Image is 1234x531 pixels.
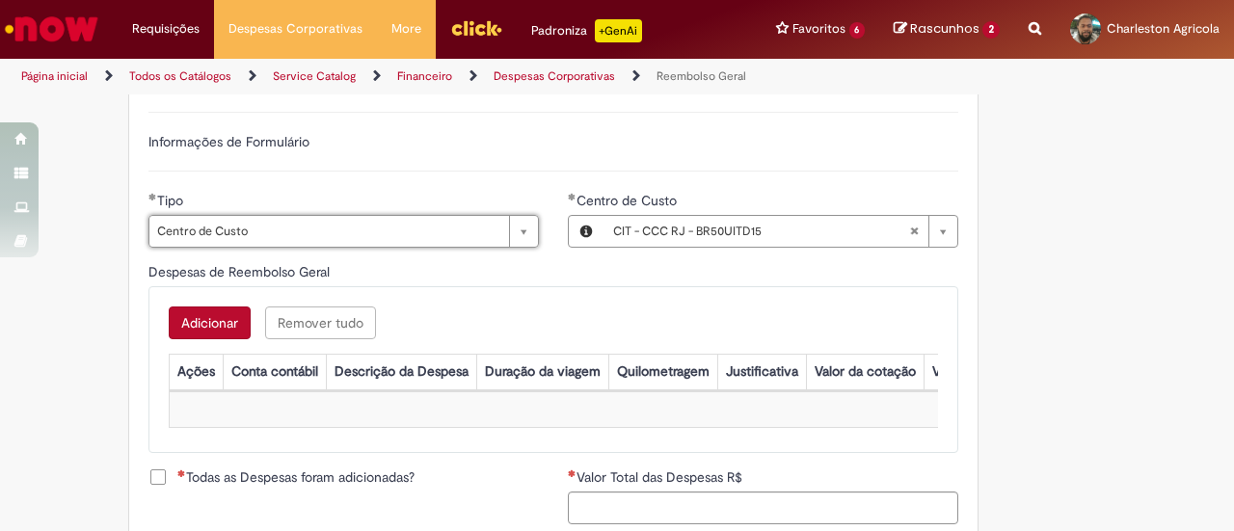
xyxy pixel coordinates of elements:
input: Valor Total das Despesas R$ [568,491,958,524]
span: Obrigatório Preenchido [568,193,577,200]
span: Despesas Corporativas [228,19,362,39]
span: CIT - CCC RJ - BR50UITD15 [613,216,909,247]
button: Centro de Custo, Visualizar este registro CIT - CCC RJ - BR50UITD15 [569,216,604,247]
span: Requisições [132,19,200,39]
span: Valor Total das Despesas R$ [577,468,746,486]
img: click_logo_yellow_360x200.png [450,13,502,42]
span: Rascunhos [910,19,979,38]
a: CIT - CCC RJ - BR50UITD15Limpar campo Centro de Custo [604,216,957,247]
th: Valor da cotação [806,354,924,389]
a: Despesas Corporativas [494,68,615,84]
span: 6 [849,22,866,39]
span: Tipo [157,192,187,209]
span: Favoritos [792,19,845,39]
a: Financeiro [397,68,452,84]
span: More [391,19,421,39]
img: ServiceNow [2,10,101,48]
span: Despesas de Reembolso Geral [148,263,334,280]
span: Charleston Agricola [1107,20,1220,37]
span: Todas as Despesas foram adicionadas? [177,467,415,487]
span: Necessários [177,469,186,477]
button: Add a row for Despesas de Reembolso Geral [169,306,251,339]
abbr: Limpar campo Centro de Custo [899,216,928,247]
label: Informações de Formulário [148,133,309,150]
th: Duração da viagem [476,354,608,389]
span: 2 [982,21,1000,39]
div: Padroniza [531,19,642,42]
p: +GenAi [595,19,642,42]
a: Reembolso Geral [657,68,746,84]
ul: Trilhas de página [14,59,808,94]
th: Descrição da Despesa [326,354,476,389]
th: Ações [169,354,223,389]
a: Rascunhos [894,20,1000,39]
a: Página inicial [21,68,88,84]
span: Necessários [568,469,577,477]
span: Centro de Custo [157,216,499,247]
a: Service Catalog [273,68,356,84]
span: Obrigatório Preenchido [148,193,157,200]
a: Todos os Catálogos [129,68,231,84]
th: Justificativa [717,354,806,389]
th: Quilometragem [608,354,717,389]
th: Conta contábil [223,354,326,389]
th: Valor por Litro [924,354,1026,389]
span: Centro de Custo [577,192,681,209]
